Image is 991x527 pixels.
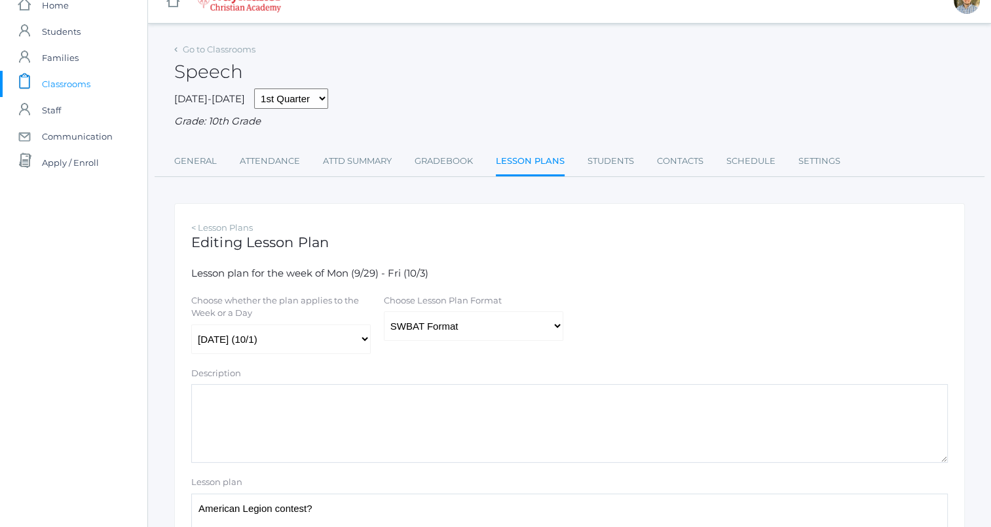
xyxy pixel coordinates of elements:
span: Lesson plan for the week of Mon (9/29) - Fri (10/3) [191,267,428,279]
span: Classrooms [42,71,90,97]
h2: Speech [174,62,243,82]
h1: Editing Lesson Plan [191,235,948,250]
a: Settings [798,148,840,174]
a: Schedule [726,148,776,174]
a: Students [588,148,634,174]
span: Communication [42,123,113,149]
a: < Lesson Plans [191,222,253,233]
a: General [174,148,217,174]
label: Description [191,367,241,380]
span: Staff [42,97,61,123]
a: Attendance [240,148,300,174]
span: Apply / Enroll [42,149,99,176]
label: Choose Lesson Plan Format [384,294,502,307]
a: Go to Classrooms [183,44,255,54]
span: Students [42,18,81,45]
a: Gradebook [415,148,473,174]
span: Families [42,45,79,71]
div: Grade: 10th Grade [174,114,965,129]
span: [DATE]-[DATE] [174,92,245,105]
a: Lesson Plans [496,148,565,176]
a: Attd Summary [323,148,392,174]
a: Contacts [657,148,703,174]
label: Lesson plan [191,476,242,489]
label: Choose whether the plan applies to the Week or a Day [191,294,369,320]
